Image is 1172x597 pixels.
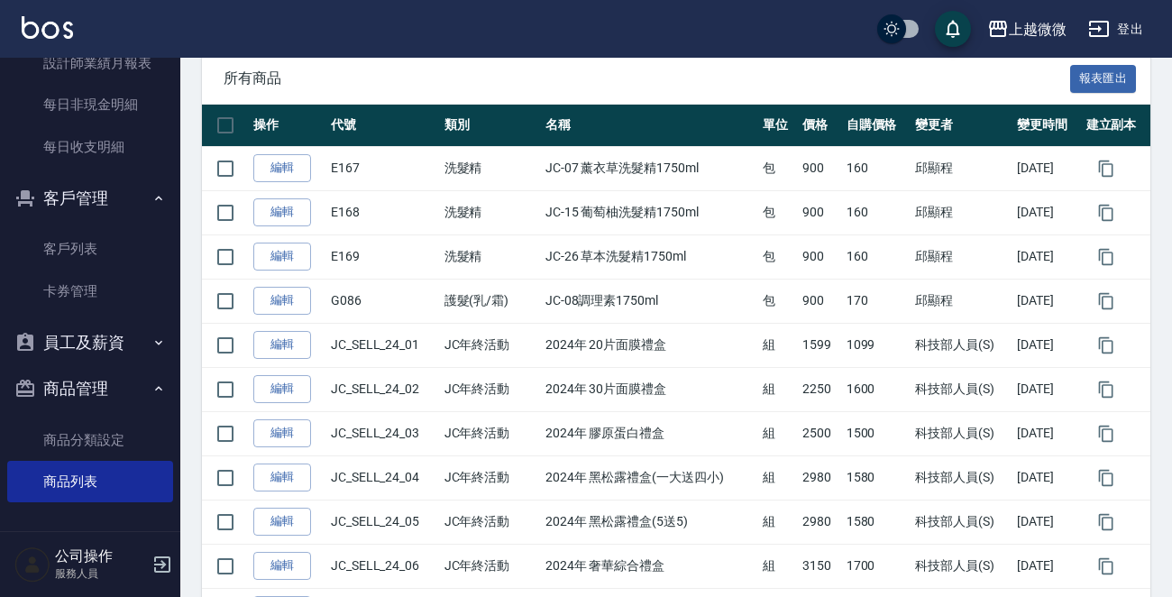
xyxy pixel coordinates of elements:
td: JC_SELL_24_04 [326,455,440,500]
td: 2024年 黑松露禮盒(5送5) [541,500,758,544]
td: JC年終活動 [440,455,541,500]
a: 客戶列表 [7,228,173,270]
a: 卡券管理 [7,271,173,312]
td: 科技部人員(S) [911,500,1012,544]
th: 變更者 [911,105,1012,147]
a: 商品列表 [7,461,173,502]
td: 組 [758,323,798,367]
th: 單位 [758,105,798,147]
td: JC年終活動 [440,544,541,588]
td: JC-26 草本洗髮精1750ml [541,234,758,279]
button: 登出 [1081,13,1150,46]
td: 組 [758,500,798,544]
td: 護髮(乳/霜) [440,279,541,323]
td: JC年終活動 [440,323,541,367]
th: 名稱 [541,105,758,147]
td: 160 [842,234,911,279]
td: JC年終活動 [440,367,541,411]
td: 組 [758,411,798,455]
td: 160 [842,190,911,234]
td: 邱顯程 [911,146,1012,190]
td: 包 [758,190,798,234]
td: [DATE] [1012,234,1081,279]
a: 每日非現金明細 [7,84,173,125]
a: 編輯 [253,154,311,182]
span: 所有商品 [224,69,1070,87]
th: 操作 [249,105,326,147]
td: 2250 [798,367,842,411]
td: 邱顯程 [911,234,1012,279]
p: 服務人員 [55,565,147,582]
th: 代號 [326,105,440,147]
a: 設計師業績月報表 [7,42,173,84]
th: 變更時間 [1012,105,1081,147]
td: JC_SELL_24_05 [326,500,440,544]
td: JC-08調理素1750ml [541,279,758,323]
td: 900 [798,190,842,234]
td: [DATE] [1012,190,1081,234]
td: 科技部人員(S) [911,323,1012,367]
td: 組 [758,367,798,411]
a: 編輯 [253,243,311,271]
td: JC-15 葡萄柚洗髮精1750ml [541,190,758,234]
td: 900 [798,146,842,190]
a: 每日收支明細 [7,126,173,168]
td: G086 [326,279,440,323]
a: 編輯 [253,198,311,226]
td: 1600 [842,367,911,411]
td: 2024年 黑松露禮盒(一大送四小) [541,455,758,500]
td: JC年終活動 [440,500,541,544]
td: 科技部人員(S) [911,544,1012,588]
td: 組 [758,455,798,500]
a: 編輯 [253,508,311,536]
td: 900 [798,279,842,323]
a: 編輯 [253,464,311,491]
th: 自購價格 [842,105,911,147]
td: 洗髮精 [440,146,541,190]
td: 2024年 膠原蛋白禮盒 [541,411,758,455]
td: [DATE] [1012,411,1081,455]
th: 建立副本 [1082,105,1150,147]
td: JC_SELL_24_02 [326,367,440,411]
a: 報表匯出 [1070,69,1137,86]
td: 2980 [798,500,842,544]
td: 1580 [842,455,911,500]
img: Person [14,546,50,583]
td: 2500 [798,411,842,455]
td: 2024年 奢華綜合禮盒 [541,544,758,588]
button: 員工及薪資 [7,319,173,366]
td: 2024年 20片面膜禮盒 [541,323,758,367]
td: 1599 [798,323,842,367]
a: 編輯 [253,331,311,359]
a: 商品分類設定 [7,419,173,461]
td: [DATE] [1012,279,1081,323]
td: 邱顯程 [911,279,1012,323]
td: 1099 [842,323,911,367]
td: JC_SELL_24_03 [326,411,440,455]
td: 科技部人員(S) [911,367,1012,411]
td: E169 [326,234,440,279]
td: 1500 [842,411,911,455]
td: 900 [798,234,842,279]
td: 160 [842,146,911,190]
button: 上越微微 [980,11,1074,48]
td: JC_SELL_24_06 [326,544,440,588]
td: JC年終活動 [440,411,541,455]
td: 170 [842,279,911,323]
td: 1700 [842,544,911,588]
td: 洗髮精 [440,234,541,279]
td: 包 [758,279,798,323]
td: [DATE] [1012,323,1081,367]
td: E167 [326,146,440,190]
td: [DATE] [1012,455,1081,500]
h5: 公司操作 [55,547,147,565]
td: 邱顯程 [911,190,1012,234]
td: 科技部人員(S) [911,455,1012,500]
button: 商品管理 [7,365,173,412]
div: 上越微微 [1009,18,1067,41]
td: [DATE] [1012,500,1081,544]
td: 2980 [798,455,842,500]
button: save [935,11,971,47]
button: 報表匯出 [1070,65,1137,93]
button: 客戶管理 [7,175,173,222]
